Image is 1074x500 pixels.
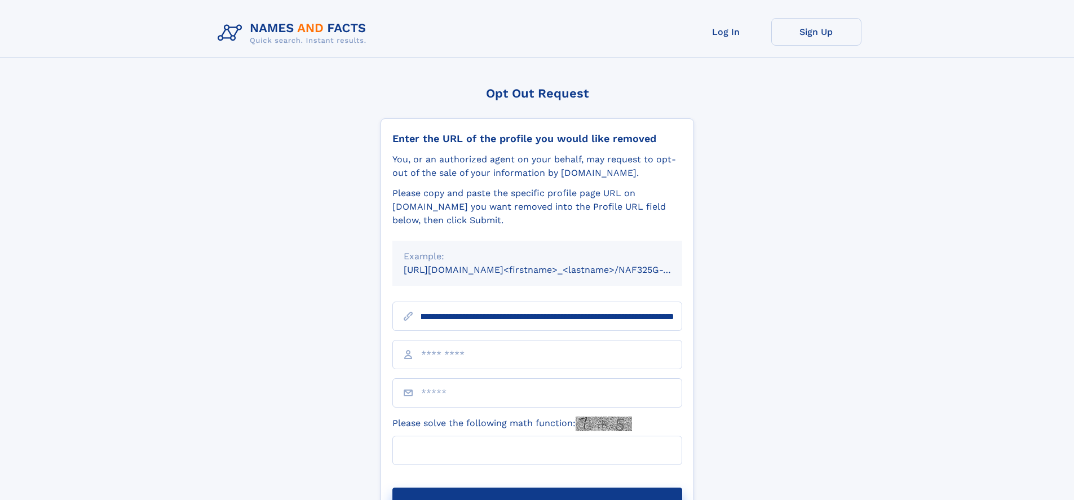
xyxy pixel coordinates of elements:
[381,86,694,100] div: Opt Out Request
[771,18,861,46] a: Sign Up
[392,132,682,145] div: Enter the URL of the profile you would like removed
[392,187,682,227] div: Please copy and paste the specific profile page URL on [DOMAIN_NAME] you want removed into the Pr...
[213,18,375,48] img: Logo Names and Facts
[392,153,682,180] div: You, or an authorized agent on your behalf, may request to opt-out of the sale of your informatio...
[681,18,771,46] a: Log In
[392,417,632,431] label: Please solve the following math function:
[404,264,704,275] small: [URL][DOMAIN_NAME]<firstname>_<lastname>/NAF325G-xxxxxxxx
[404,250,671,263] div: Example:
